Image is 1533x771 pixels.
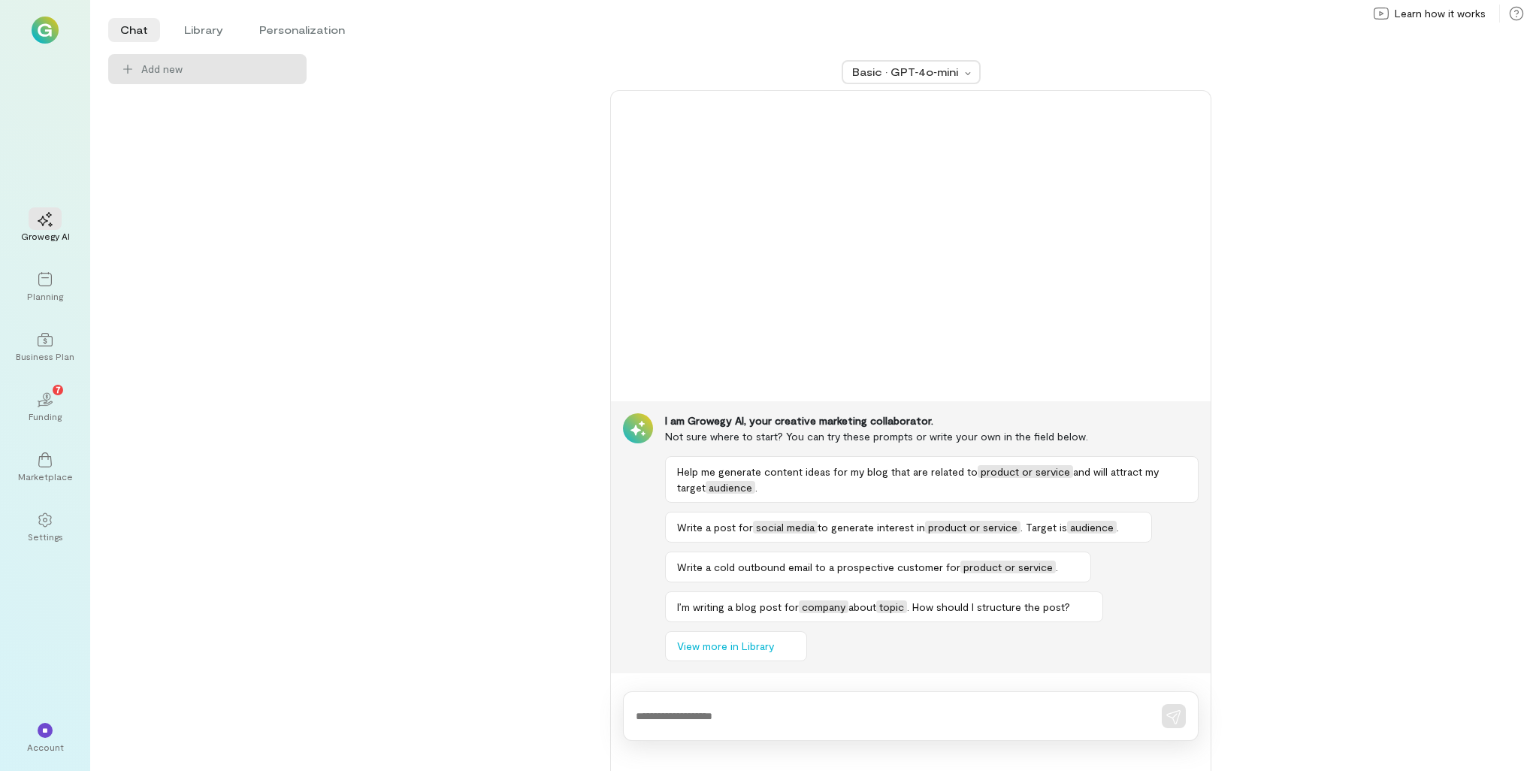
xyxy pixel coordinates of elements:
button: Help me generate content ideas for my blog that are related toproduct or serviceand will attract ... [665,456,1199,503]
div: I am Growegy AI, your creative marketing collaborator. [665,413,1199,428]
div: Funding [29,410,62,422]
a: Planning [18,260,72,314]
li: Chat [108,18,160,42]
span: I’m writing a blog post for [677,600,799,613]
span: 7 [56,382,61,396]
span: audience [706,481,755,494]
a: Business Plan [18,320,72,374]
span: Learn how it works [1395,6,1486,21]
div: Basic · GPT‑4o‑mini [852,65,960,80]
div: Not sure where to start? You can try these prompts or write your own in the field below. [665,428,1199,444]
div: Planning [27,290,63,302]
li: Library [172,18,235,42]
div: Settings [28,531,63,543]
div: Business Plan [16,350,74,362]
span: product or service [978,465,1073,478]
span: View more in Library [677,639,774,654]
span: Write a cold outbound email to a prospective customer for [677,561,960,573]
span: Write a post for [677,521,753,534]
span: . [1117,521,1119,534]
span: product or service [925,521,1020,534]
div: Growegy AI [21,230,70,242]
span: company [799,600,848,613]
div: Account [27,741,64,753]
span: social media [753,521,818,534]
span: topic [876,600,907,613]
button: Write a post forsocial mediato generate interest inproduct or service. Target isaudience. [665,512,1152,543]
span: . How should I structure the post? [907,600,1070,613]
a: Settings [18,500,72,555]
a: Marketplace [18,440,72,494]
li: Personalization [247,18,357,42]
span: . [1056,561,1058,573]
span: Add new [141,62,295,77]
span: to generate interest in [818,521,925,534]
div: Marketplace [18,470,73,482]
span: . Target is [1020,521,1067,534]
span: audience [1067,521,1117,534]
span: about [848,600,876,613]
a: Growegy AI [18,200,72,254]
button: Write a cold outbound email to a prospective customer forproduct or service. [665,552,1091,582]
button: I’m writing a blog post forcompanyabouttopic. How should I structure the post? [665,591,1103,622]
span: . [755,481,757,494]
span: product or service [960,561,1056,573]
a: Funding [18,380,72,434]
button: View more in Library [665,631,807,661]
span: Help me generate content ideas for my blog that are related to [677,465,978,478]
